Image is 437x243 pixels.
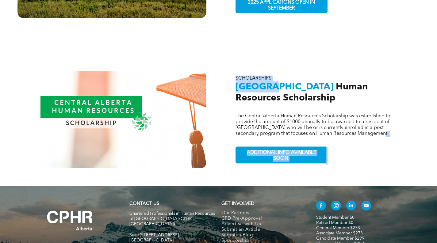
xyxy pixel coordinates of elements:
[129,233,179,237] span: Suite [STREET_ADDRESS]
[129,202,159,206] a: CONTACT US
[236,76,271,81] span: SCHOLARSHIPS
[221,227,303,233] a: Submit an Article
[316,231,363,235] a: Associate Member $273
[316,201,326,212] a: facebook
[316,215,355,220] a: Student Member $0
[221,233,303,238] a: Submit a Blog
[316,226,360,230] a: General Member $273
[361,201,371,212] a: youtube
[35,198,105,243] img: A white background with a few lines on it
[331,201,341,212] a: instagram
[316,221,353,225] a: Retired Member $0
[236,147,328,163] a: ADDITIONAL INFO AVAILABLE SOON.
[221,210,303,216] a: Our Partners
[346,201,356,212] a: linkedin
[236,114,390,136] span: The Central Alberta Human Resources Scholarship was established to provide the amount of $1000 an...
[237,147,326,165] span: ADDITIONAL INFO AVAILABLE SOON.
[129,211,215,226] span: Chartered Professionals in Human Resources of [GEOGRAPHIC_DATA] (CPHR [GEOGRAPHIC_DATA])
[236,82,333,92] span: [GEOGRAPHIC_DATA]
[221,216,303,221] a: CPD Pre-Approval
[221,221,303,227] a: Advertise with Us
[221,202,254,206] span: GET INVOLVED
[316,236,364,241] a: Candidate Member $299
